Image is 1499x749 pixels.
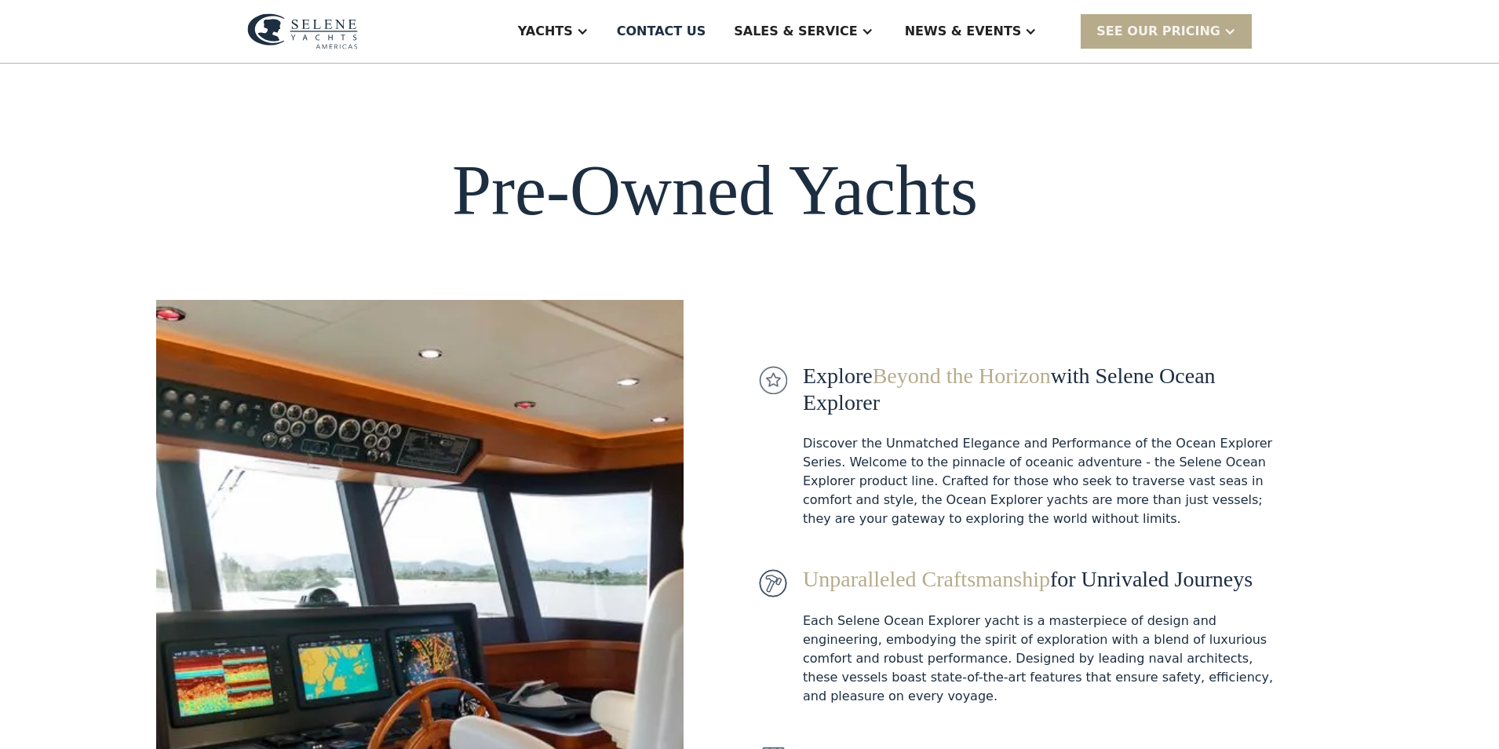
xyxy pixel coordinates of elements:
div: News & EVENTS [905,22,1022,41]
span: Unparalleled Craftsmanship [803,567,1050,591]
div: SEE Our Pricing [1081,14,1252,48]
img: icon [759,366,787,394]
div: for Unrivaled Journeys [803,566,1286,593]
span: Beyond the Horizon [873,364,1051,388]
div: Each Selene Ocean Explorer yacht is a masterpiece of design and engineering, embodying the spirit... [803,612,1286,706]
img: logo [247,13,358,49]
div: Sales & Service [734,22,857,41]
div: Explore with Selene Ocean Explorer [803,363,1286,415]
div: Contact US [617,22,706,41]
div: Discover the Unmatched Elegance and Performance of the Ocean Explorer Series. Welcome to the pinn... [803,434,1286,528]
div: SEE Our Pricing [1096,22,1220,41]
h1: Pre-Owned Yachts [452,152,978,229]
div: Yachts [518,22,573,41]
